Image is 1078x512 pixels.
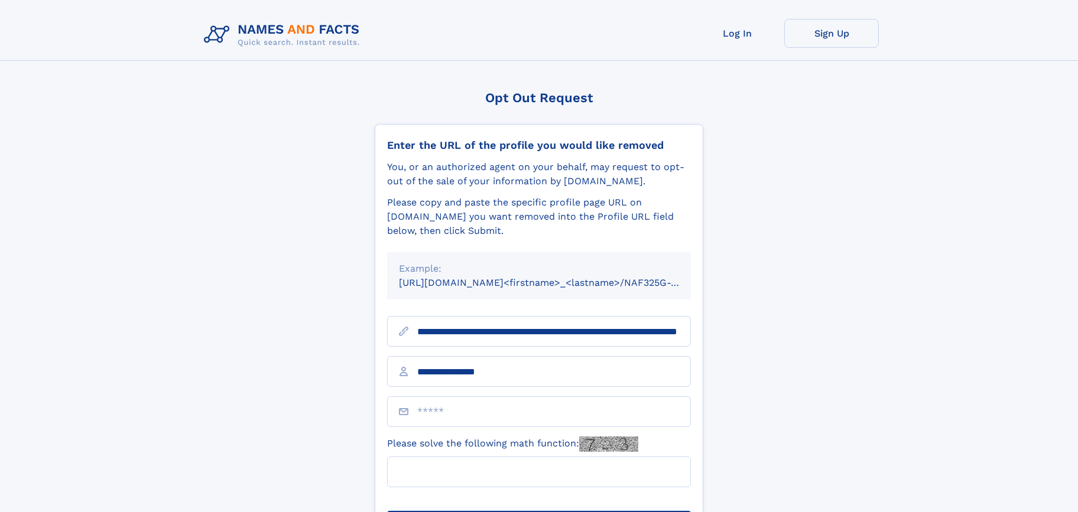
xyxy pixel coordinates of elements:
[399,277,713,288] small: [URL][DOMAIN_NAME]<firstname>_<lastname>/NAF325G-xxxxxxxx
[375,90,703,105] div: Opt Out Request
[387,195,691,238] div: Please copy and paste the specific profile page URL on [DOMAIN_NAME] you want removed into the Pr...
[387,139,691,152] div: Enter the URL of the profile you would like removed
[199,19,369,51] img: Logo Names and Facts
[387,436,638,452] label: Please solve the following math function:
[399,262,679,276] div: Example:
[784,19,879,48] a: Sign Up
[690,19,784,48] a: Log In
[387,160,691,188] div: You, or an authorized agent on your behalf, may request to opt-out of the sale of your informatio...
